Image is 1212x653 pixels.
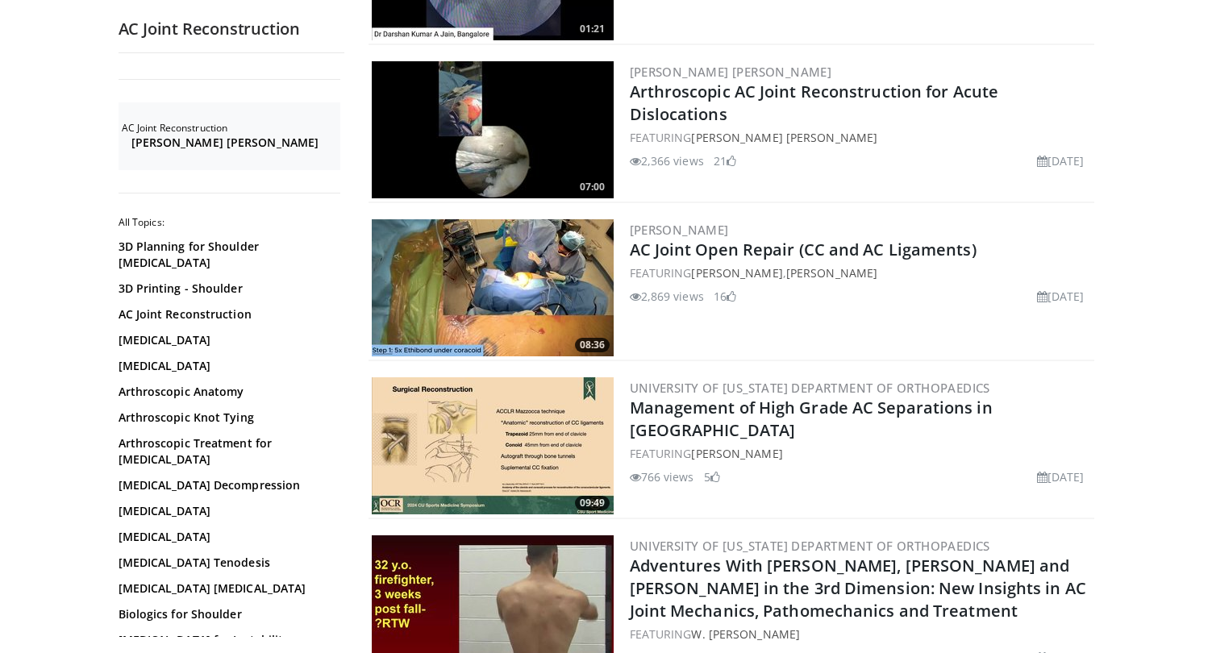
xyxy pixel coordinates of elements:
[119,216,340,229] h2: All Topics:
[119,606,336,622] a: Biologics for Shoulder
[119,529,336,545] a: [MEDICAL_DATA]
[630,555,1086,622] a: Adventures With [PERSON_NAME], [PERSON_NAME] and [PERSON_NAME] in the 3rd Dimension: New Insights...
[119,555,336,571] a: [MEDICAL_DATA] Tenodesis
[119,19,344,40] h2: AC Joint Reconstruction
[119,435,336,468] a: Arthroscopic Treatment for [MEDICAL_DATA]
[119,239,336,271] a: 3D Planning for Shoulder [MEDICAL_DATA]
[691,446,782,461] a: [PERSON_NAME]
[119,384,336,400] a: Arthroscopic Anatomy
[131,135,336,151] a: [PERSON_NAME] [PERSON_NAME]
[119,281,336,297] a: 3D Printing - Shoulder
[575,180,610,194] span: 07:00
[372,61,614,198] a: 07:00
[630,380,990,396] a: University of [US_STATE] Department of Orthopaedics
[630,222,729,238] a: [PERSON_NAME]
[714,288,736,305] li: 16
[704,468,720,485] li: 5
[691,626,800,642] a: W. [PERSON_NAME]
[630,445,1091,462] div: FEATURING
[1037,468,1085,485] li: [DATE]
[372,61,614,198] img: 8f050209-6c91-4568-a22c-d4bdd7c9c7eb.300x170_q85_crop-smart_upscale.jpg
[372,377,614,514] a: 09:49
[630,626,1091,643] div: FEATURING
[630,264,1091,281] div: FEATURING ,
[630,538,990,554] a: University of [US_STATE] Department of Orthopaedics
[630,239,977,260] a: AC Joint Open Repair (CC and AC Ligaments)
[714,152,736,169] li: 21
[575,338,610,352] span: 08:36
[122,122,340,135] h2: AC Joint Reconstruction
[575,22,610,36] span: 01:21
[372,219,614,356] img: f7f295c3-d113-4f56-bfe3-8119dad7cbdc.300x170_q85_crop-smart_upscale.jpg
[119,410,336,426] a: Arthroscopic Knot Tying
[1037,152,1085,169] li: [DATE]
[119,358,336,374] a: [MEDICAL_DATA]
[119,332,336,348] a: [MEDICAL_DATA]
[630,129,1091,146] div: FEATURING
[630,152,704,169] li: 2,366 views
[630,468,694,485] li: 766 views
[119,632,336,648] a: [MEDICAL_DATA] for Instability
[1037,288,1085,305] li: [DATE]
[630,81,999,125] a: Arthroscopic AC Joint Reconstruction for Acute Dislocations
[119,580,336,597] a: [MEDICAL_DATA] [MEDICAL_DATA]
[630,288,704,305] li: 2,869 views
[786,265,877,281] a: [PERSON_NAME]
[372,377,614,514] img: 16239b3f-7fa2-4c84-9aa8-c1713e4d7126.300x170_q85_crop-smart_upscale.jpg
[575,496,610,510] span: 09:49
[691,130,877,145] a: [PERSON_NAME] [PERSON_NAME]
[119,306,336,322] a: AC Joint Reconstruction
[630,64,832,80] a: [PERSON_NAME] [PERSON_NAME]
[119,477,336,493] a: [MEDICAL_DATA] Decompression
[119,503,336,519] a: [MEDICAL_DATA]
[691,265,782,281] a: [PERSON_NAME]
[372,219,614,356] a: 08:36
[630,397,993,441] a: Management of High Grade AC Separations in [GEOGRAPHIC_DATA]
